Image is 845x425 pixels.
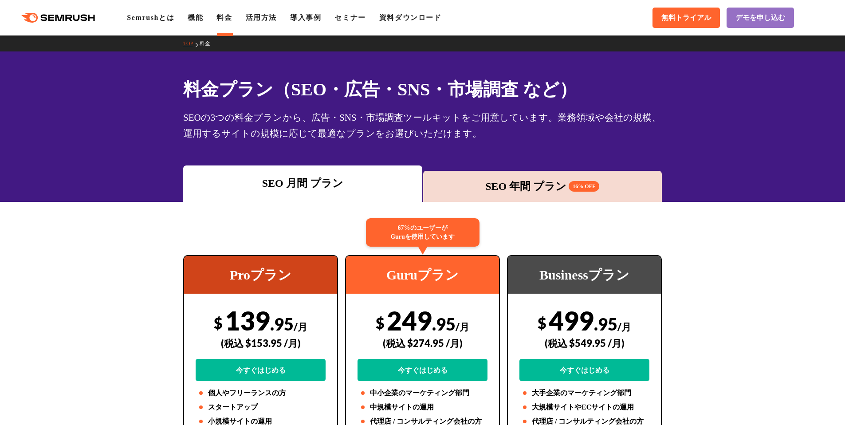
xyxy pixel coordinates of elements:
[334,14,366,21] a: セミナー
[379,14,442,21] a: 資料ダウンロード
[127,14,174,21] a: Semrushとは
[196,305,326,381] div: 139
[432,314,456,334] span: .95
[538,314,546,332] span: $
[188,175,418,191] div: SEO 月間 プラン
[183,40,200,47] a: TOP
[196,359,326,381] a: 今すぐはじめる
[358,402,487,413] li: 中規模サイトの運用
[519,305,649,381] div: 499
[214,314,223,332] span: $
[376,314,385,332] span: $
[188,14,203,21] a: 機能
[727,8,794,28] a: デモを申し込む
[569,181,599,192] span: 16% OFF
[428,178,658,194] div: SEO 年間 プラン
[183,110,662,142] div: SEOの3つの料金プランから、広告・SNS・市場調査ツールキットをご用意しています。業務領域や会社の規模、運用するサイトの規模に応じて最適なプランをお選びいただけます。
[358,359,487,381] a: 今すぐはじめる
[184,256,337,294] div: Proプラン
[519,388,649,398] li: 大手企業のマーケティング部門
[246,14,277,21] a: 活用方法
[358,327,487,359] div: (税込 $274.95 /月)
[617,321,631,333] span: /月
[270,314,294,334] span: .95
[508,256,661,294] div: Businessプラン
[735,13,785,23] span: デモを申し込む
[366,218,479,247] div: 67%のユーザーが Guruを使用しています
[519,402,649,413] li: 大規模サイトやECサイトの運用
[358,388,487,398] li: 中小企業のマーケティング部門
[358,305,487,381] div: 249
[196,388,326,398] li: 個人やフリーランスの方
[594,314,617,334] span: .95
[290,14,321,21] a: 導入事例
[346,256,499,294] div: Guruプラン
[519,327,649,359] div: (税込 $549.95 /月)
[183,76,662,102] h1: 料金プラン（SEO・広告・SNS・市場調査 など）
[294,321,307,333] span: /月
[216,14,232,21] a: 料金
[519,359,649,381] a: 今すぐはじめる
[652,8,720,28] a: 無料トライアル
[196,327,326,359] div: (税込 $153.95 /月)
[196,402,326,413] li: スタートアップ
[661,13,711,23] span: 無料トライアル
[200,40,217,47] a: 料金
[456,321,469,333] span: /月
